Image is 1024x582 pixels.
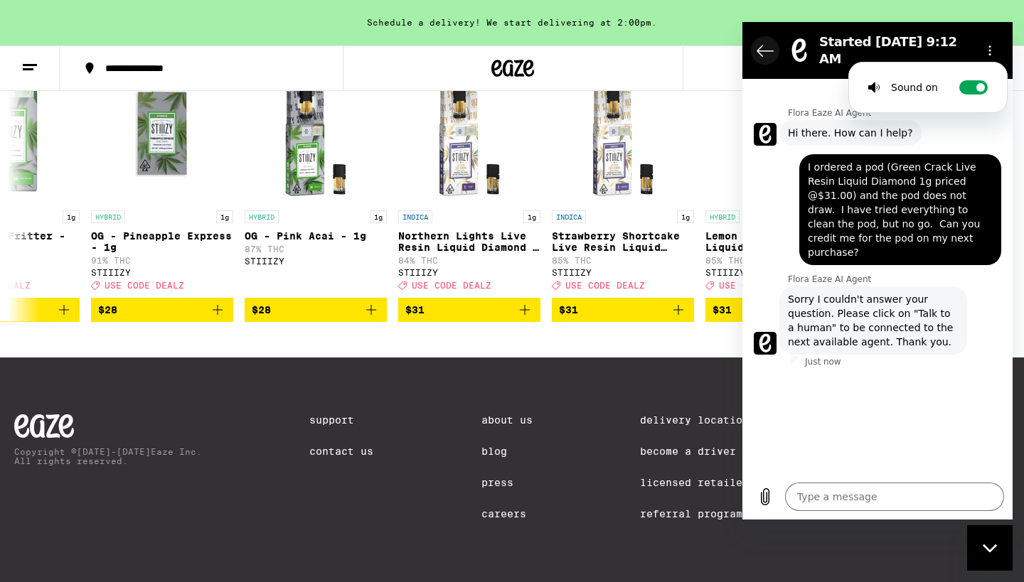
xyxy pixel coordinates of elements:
[245,244,387,254] p: 87% THC
[552,210,586,223] p: INDICA
[98,304,117,316] span: $28
[552,230,694,253] p: Strawberry Shortcake Live Resin Liquid Diamonds - 1g
[552,256,694,265] p: 85% THC
[559,304,578,316] span: $31
[398,268,540,277] div: STIIIZY
[245,210,279,223] p: HYBRID
[398,298,540,322] button: Add to bag
[705,256,848,265] p: 85% THC
[91,61,233,297] a: Open page for OG - Pineapple Express - 1g from STIIIZY
[398,256,540,265] p: 84% THC
[245,298,387,322] button: Add to bag
[967,525,1013,571] iframe: Button to launch messaging window, conversation in progress
[481,446,533,457] a: Blog
[309,446,373,457] a: Contact Us
[91,230,233,253] p: OG - Pineapple Express - 1g
[713,304,732,316] span: $31
[705,61,848,297] a: Open page for Lemon Cherry Gelato Liquid Diamond - 1g from STIIIZY
[370,210,387,223] p: 1g
[719,281,799,291] span: USE CODE DEALZ
[405,304,425,316] span: $31
[245,257,387,266] div: STIIIZY
[91,256,233,265] p: 91% THC
[398,230,540,253] p: Northern Lights Live Resin Liquid Diamond - 1g
[91,298,233,322] button: Add to bag
[252,304,271,316] span: $28
[705,61,848,203] img: STIIIZY - Lemon Cherry Gelato Liquid Diamond - 1g
[309,414,373,426] a: Support
[552,298,694,322] button: Add to bag
[481,508,533,519] a: Careers
[91,268,233,277] div: STIIIZY
[705,230,848,253] p: Lemon Cherry Gelato Liquid Diamond - 1g
[552,268,694,277] div: STIIIZY
[245,61,387,203] img: STIIIZY - OG - Pink Acai - 1g
[742,22,1013,519] iframe: Messaging window
[705,268,848,277] div: STIIIZY
[245,61,387,297] a: Open page for OG - Pink Acai - 1g from STIIIZY
[91,210,125,223] p: HYBRID
[640,446,781,457] a: Become a Driver
[677,210,694,223] p: 1g
[640,414,781,426] a: Delivery Locations
[481,414,533,426] a: About Us
[105,281,184,291] span: USE CODE DEALZ
[91,61,233,203] img: STIIIZY - OG - Pineapple Express - 1g
[640,477,781,488] a: Licensed Retailers
[552,61,694,203] img: STIIIZY - Strawberry Shortcake Live Resin Liquid Diamonds - 1g
[552,61,694,297] a: Open page for Strawberry Shortcake Live Resin Liquid Diamonds - 1g from STIIIZY
[14,447,202,465] p: Copyright © [DATE]-[DATE] Eaze Inc. All rights reserved.
[63,210,80,223] p: 1g
[412,281,491,291] span: USE CODE DEALZ
[640,508,781,519] a: Referral Program Rules
[398,210,432,223] p: INDICA
[245,230,387,242] p: OG - Pink Acai - 1g
[481,477,533,488] a: Press
[705,298,848,322] button: Add to bag
[565,281,645,291] span: USE CODE DEALZ
[705,210,740,223] p: HYBRID
[398,61,540,297] a: Open page for Northern Lights Live Resin Liquid Diamond - 1g from STIIIZY
[523,210,540,223] p: 1g
[398,61,540,203] img: STIIIZY - Northern Lights Live Resin Liquid Diamond - 1g
[216,210,233,223] p: 1g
